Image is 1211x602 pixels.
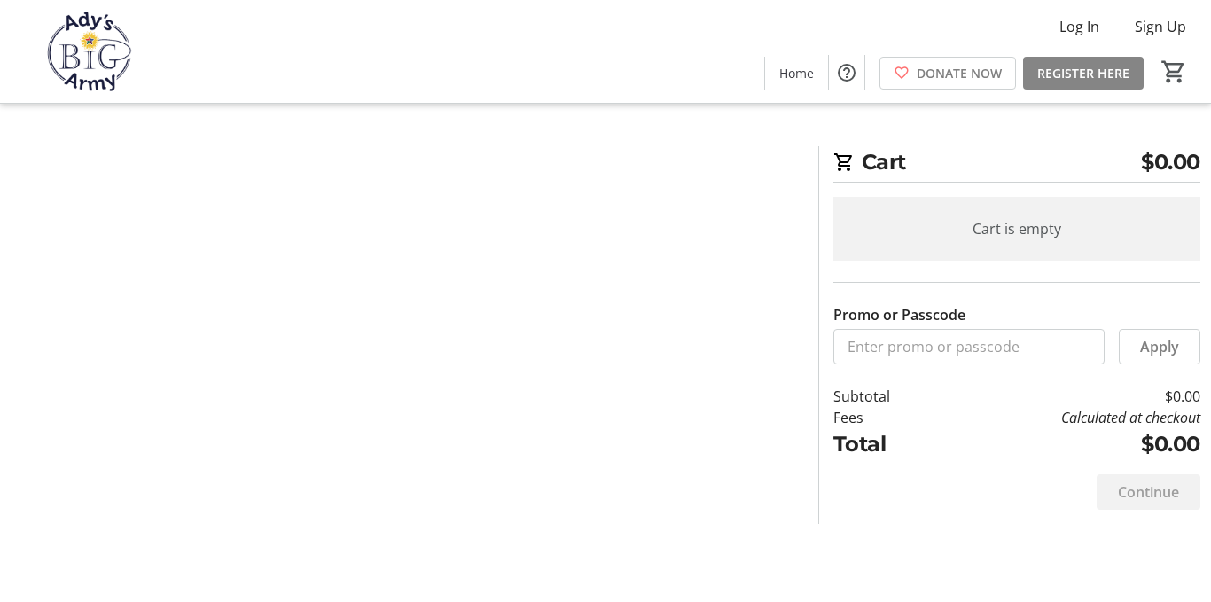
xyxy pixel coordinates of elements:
td: Fees [833,407,940,428]
span: $0.00 [1141,146,1200,178]
button: Cart [1158,56,1190,88]
td: Calculated at checkout [940,407,1200,428]
h2: Cart [833,146,1200,183]
button: Apply [1119,329,1200,364]
button: Help [829,55,864,90]
span: Log In [1059,16,1099,37]
button: Log In [1045,12,1113,41]
a: DONATE NOW [879,57,1016,90]
td: $0.00 [940,428,1200,460]
a: Home [765,57,828,90]
a: REGISTER HERE [1023,57,1144,90]
td: Total [833,428,940,460]
input: Enter promo or passcode [833,329,1105,364]
td: Subtotal [833,386,940,407]
span: Apply [1140,336,1179,357]
label: Promo or Passcode [833,304,965,325]
span: Sign Up [1135,16,1186,37]
span: Home [779,64,814,82]
button: Sign Up [1121,12,1200,41]
img: Ady's BiG Army's Logo [11,7,168,96]
span: REGISTER HERE [1037,64,1129,82]
span: DONATE NOW [917,64,1002,82]
td: $0.00 [940,386,1200,407]
div: Cart is empty [833,197,1200,261]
